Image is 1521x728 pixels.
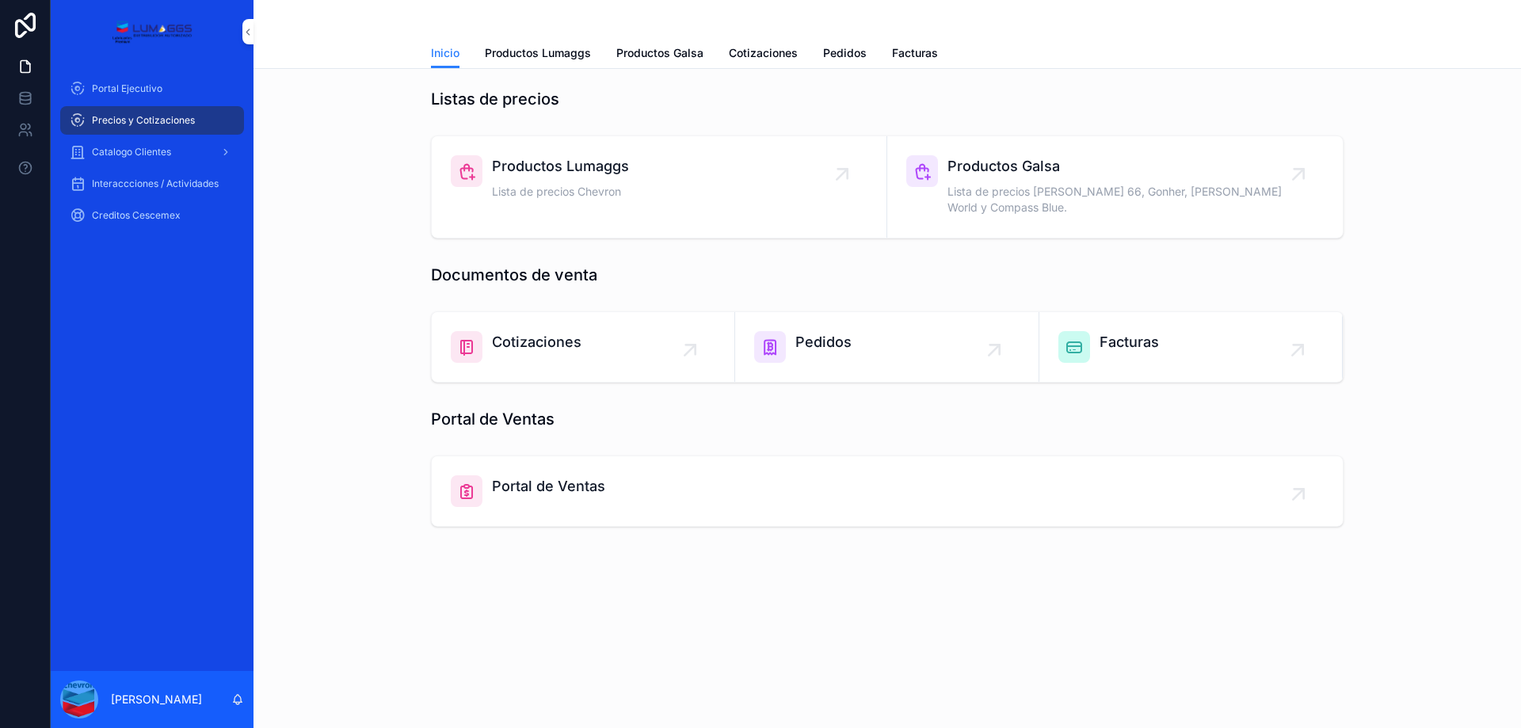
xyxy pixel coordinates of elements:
a: Interaccciones / Actividades [60,170,244,198]
span: Portal de Ventas [492,475,605,497]
span: Cotizaciones [492,331,581,353]
span: Inicio [431,45,459,61]
a: Catalogo Clientes [60,138,244,166]
a: Pedidos [823,39,867,71]
h1: Portal de Ventas [431,408,555,430]
a: Facturas [892,39,938,71]
span: Lista de precios [PERSON_NAME] 66, Gonher, [PERSON_NAME] World y Compass Blue. [947,184,1298,215]
a: Precios y Cotizaciones [60,106,244,135]
span: Catalogo Clientes [92,146,171,158]
img: App logo [112,19,192,44]
span: Productos Lumaggs [485,45,591,61]
span: Pedidos [823,45,867,61]
div: scrollable content [51,63,253,250]
span: Creditos Cescemex [92,209,181,222]
a: Portal Ejecutivo [60,74,244,103]
span: Facturas [1100,331,1159,353]
p: [PERSON_NAME] [111,692,202,707]
span: Lista de precios Chevron [492,184,629,200]
span: Portal Ejecutivo [92,82,162,95]
h1: Listas de precios [431,88,559,110]
span: Precios y Cotizaciones [92,114,195,127]
a: Productos Lumaggs [485,39,591,71]
a: Productos Galsa [616,39,703,71]
a: Cotizaciones [729,39,798,71]
span: Productos Lumaggs [492,155,629,177]
a: Facturas [1039,312,1343,382]
a: Inicio [431,39,459,69]
h1: Documentos de venta [431,264,597,286]
a: Creditos Cescemex [60,201,244,230]
a: Productos LumaggsLista de precios Chevron [432,136,887,238]
span: Interaccciones / Actividades [92,177,219,190]
span: Facturas [892,45,938,61]
span: Cotizaciones [729,45,798,61]
a: Productos GalsaLista de precios [PERSON_NAME] 66, Gonher, [PERSON_NAME] World y Compass Blue. [887,136,1343,238]
a: Cotizaciones [432,312,735,382]
a: Portal de Ventas [432,456,1343,526]
a: Pedidos [735,312,1039,382]
span: Productos Galsa [947,155,1298,177]
span: Pedidos [795,331,852,353]
span: Productos Galsa [616,45,703,61]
